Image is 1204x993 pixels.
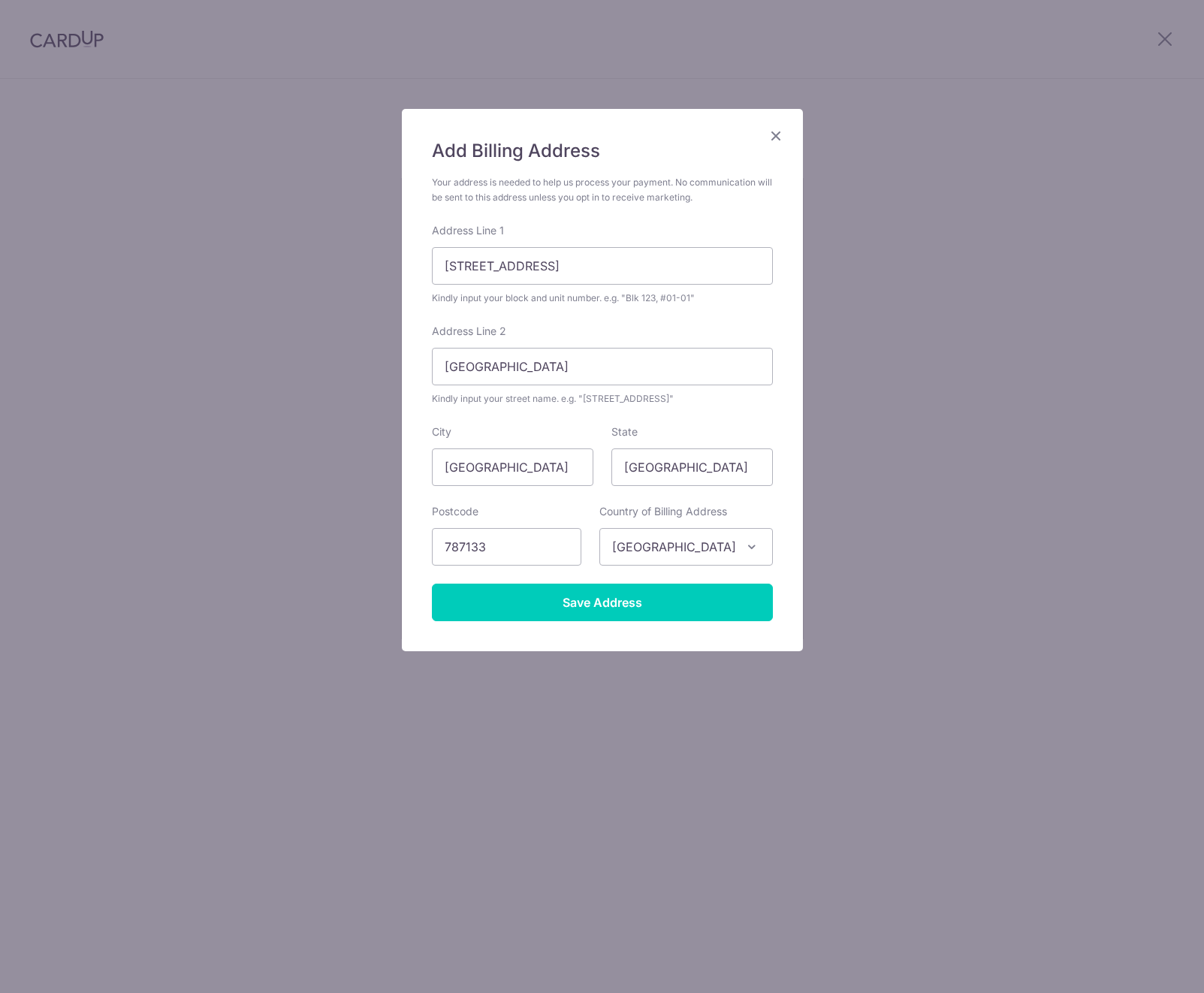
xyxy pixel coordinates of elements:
[432,324,506,339] label: Address Line 2
[600,529,772,565] span: Singapore
[599,528,773,566] span: Singapore
[599,504,727,519] label: Country of Billing Address
[432,139,773,163] h5: Add Billing Address
[432,504,478,519] label: Postcode
[432,175,773,205] div: Your address is needed to help us process your payment. No communication will be sent to this add...
[432,584,773,621] input: Save Address
[432,424,451,439] label: City
[611,424,638,439] label: State
[767,127,785,145] button: Close
[432,223,504,238] label: Address Line 1
[432,391,773,406] div: Kindly input your street name. e.g. "[STREET_ADDRESS]"
[432,291,773,306] div: Kindly input your block and unit number. e.g. "Blk 123, #01-01"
